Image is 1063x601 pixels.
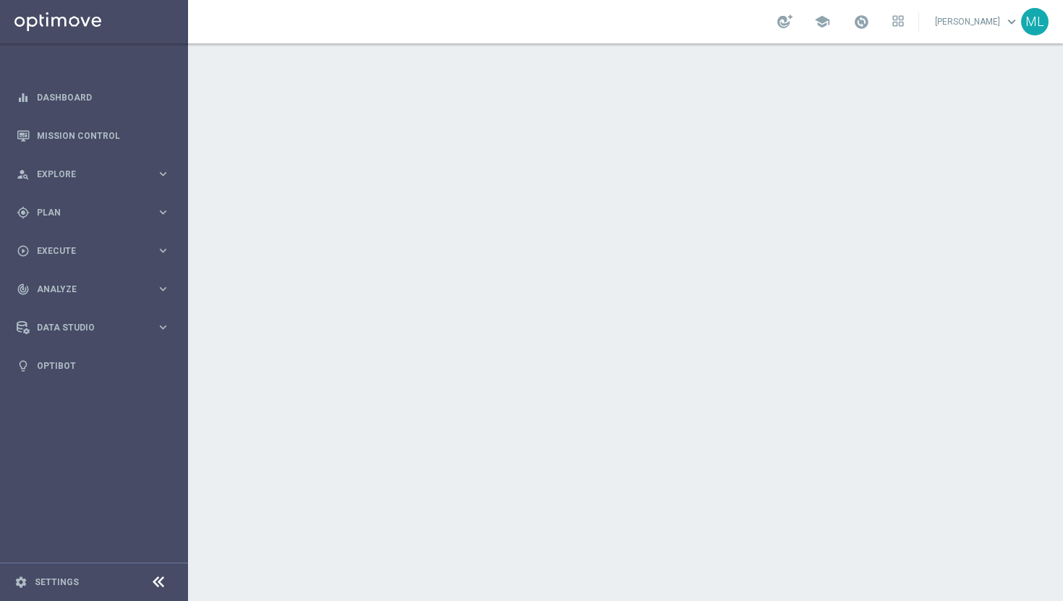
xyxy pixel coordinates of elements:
[37,323,156,332] span: Data Studio
[17,283,156,296] div: Analyze
[156,167,170,181] i: keyboard_arrow_right
[156,244,170,257] i: keyboard_arrow_right
[17,206,30,219] i: gps_fixed
[17,116,170,155] div: Mission Control
[37,116,170,155] a: Mission Control
[16,322,171,333] button: Data Studio keyboard_arrow_right
[17,206,156,219] div: Plan
[16,207,171,218] button: gps_fixed Plan keyboard_arrow_right
[1004,14,1020,30] span: keyboard_arrow_down
[17,78,170,116] div: Dashboard
[1021,8,1049,35] div: ML
[37,208,156,217] span: Plan
[934,11,1021,33] a: [PERSON_NAME]keyboard_arrow_down
[37,170,156,179] span: Explore
[35,578,79,587] a: Settings
[16,92,171,103] button: equalizer Dashboard
[16,360,171,372] button: lightbulb Optibot
[17,168,156,181] div: Explore
[17,168,30,181] i: person_search
[17,244,30,257] i: play_circle_outline
[17,359,30,372] i: lightbulb
[156,320,170,334] i: keyboard_arrow_right
[17,346,170,385] div: Optibot
[16,169,171,180] button: person_search Explore keyboard_arrow_right
[16,130,171,142] button: Mission Control
[37,285,156,294] span: Analyze
[37,346,170,385] a: Optibot
[14,576,27,589] i: settings
[156,282,170,296] i: keyboard_arrow_right
[17,91,30,104] i: equalizer
[156,205,170,219] i: keyboard_arrow_right
[37,247,156,255] span: Execute
[814,14,830,30] span: school
[16,284,171,295] button: track_changes Analyze keyboard_arrow_right
[17,321,156,334] div: Data Studio
[37,78,170,116] a: Dashboard
[16,245,171,257] button: play_circle_outline Execute keyboard_arrow_right
[17,244,156,257] div: Execute
[17,283,30,296] i: track_changes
